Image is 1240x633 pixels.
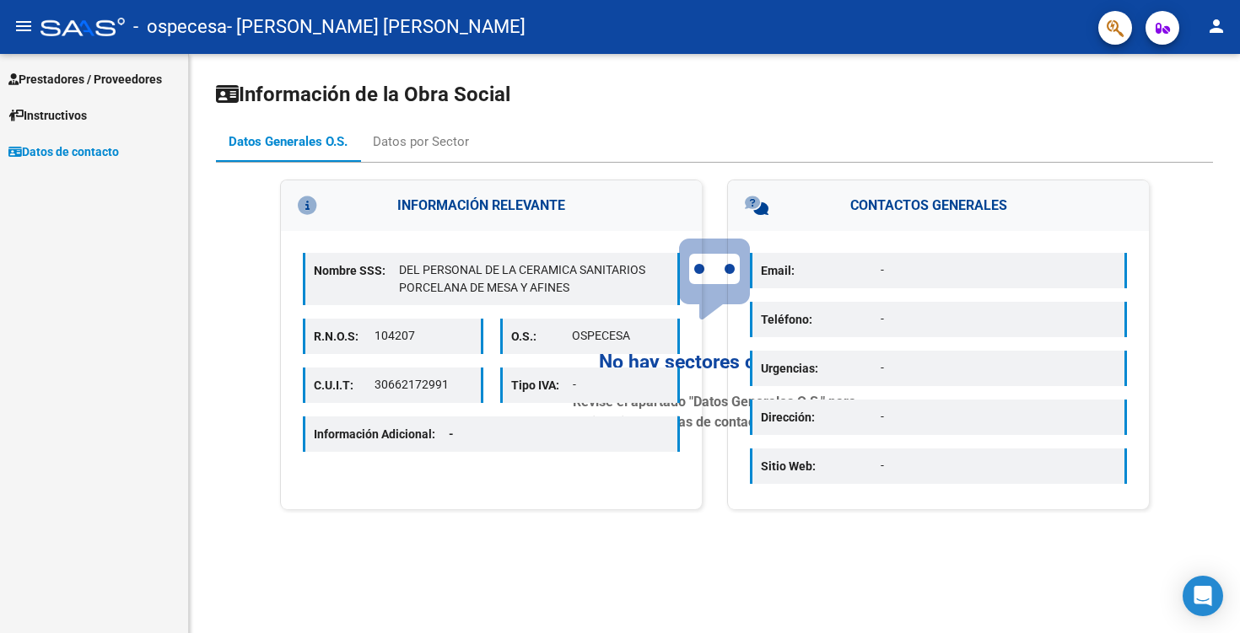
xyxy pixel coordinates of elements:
[314,261,399,280] p: Nombre SSS:
[8,70,162,89] span: Prestadores / Proveedores
[511,327,572,346] p: O.S.:
[761,310,881,329] p: Teléfono:
[881,261,1116,279] p: -
[373,132,469,151] div: Datos por Sector
[573,376,670,394] p: -
[728,180,1149,231] h3: CONTACTOS GENERALES
[229,132,348,151] div: Datos Generales O.S.
[881,359,1116,377] p: -
[572,327,669,345] p: OSPECESA
[761,408,881,426] p: Dirección:
[881,457,1116,475] p: -
[8,142,119,161] span: Datos de contacto
[881,408,1116,426] p: -
[449,427,454,441] span: -
[314,425,467,443] p: Información Adicional:
[375,376,472,394] p: 30662172991
[1183,576,1223,616] div: Open Intercom Messenger
[314,376,375,394] p: C.U.I.T:
[8,106,87,125] span: Instructivos
[227,8,526,46] span: - [PERSON_NAME] [PERSON_NAME]
[133,8,227,46] span: - ospecesa
[281,180,702,231] h3: INFORMACIÓN RELEVANTE
[1206,16,1227,36] mat-icon: person
[761,359,881,378] p: Urgencias:
[314,327,375,346] p: R.N.O.S:
[216,81,1213,108] h1: Información de la Obra Social
[511,376,573,394] p: Tipo IVA:
[375,327,472,345] p: 104207
[399,261,669,297] p: DEL PERSONAL DE LA CERAMICA SANITARIOS PORCELANA DE MESA Y AFINES
[761,261,881,280] p: Email:
[761,457,881,475] p: Sitio Web:
[13,16,34,36] mat-icon: menu
[881,310,1116,328] p: -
